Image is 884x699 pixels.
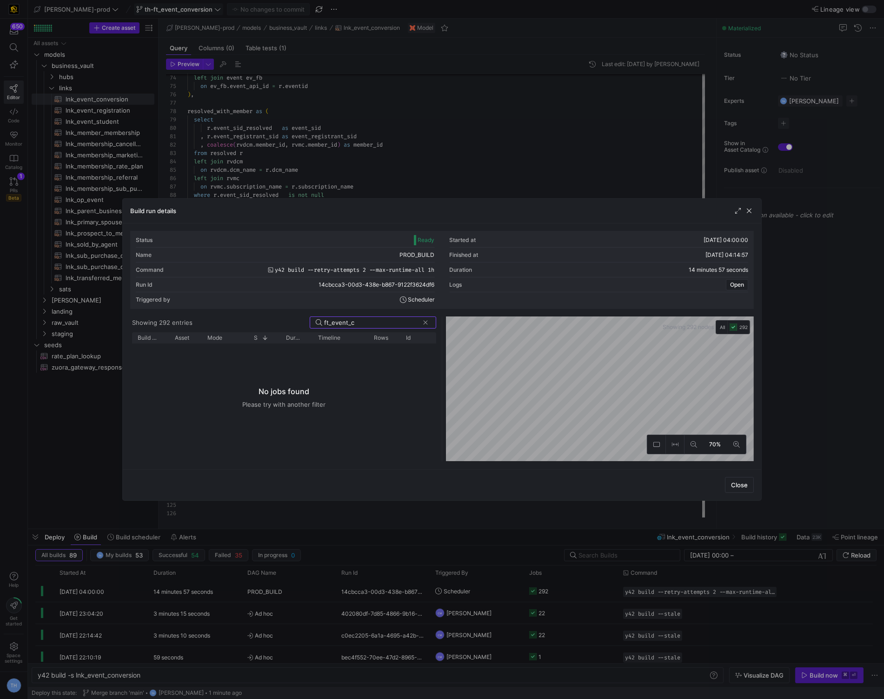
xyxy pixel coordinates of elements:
span: All [720,323,725,331]
input: Search [324,319,419,326]
span: Id [406,335,411,341]
div: Triggered by [136,296,170,303]
button: Open [726,279,748,290]
div: Logs [450,282,462,288]
div: Finished at [450,252,479,258]
div: Duration [450,267,472,273]
button: Close [725,477,754,493]
span: Rows [374,335,388,341]
y42-duration: 14 minutes 57 seconds [689,267,748,273]
div: Command [136,267,164,273]
span: Ready [418,237,435,243]
span: Timeline [318,335,340,341]
div: Status [136,237,153,243]
div: Started at [450,237,476,243]
h3: Build run details [130,207,176,215]
span: [DATE] 04:14:57 [705,251,748,258]
span: [DATE] 04:00:00 [704,236,748,243]
span: Showing 292 nodes [663,324,716,330]
span: Open [730,282,744,288]
span: y42 build --retry-attempts 2 --max-runtime-all 1h [275,267,435,273]
button: 70% [703,435,727,454]
span: PROD_BUILD [400,252,435,258]
span: 70% [708,439,723,450]
div: Showing 292 entries [132,319,193,326]
span: Mode [207,335,222,341]
span: Build status [138,335,157,341]
span: Close [731,481,748,489]
span: 292 [739,324,748,330]
div: Run Id [136,282,153,288]
span: Asset [175,335,189,341]
span: 14cbcca3-00d3-438e-b867-9122f3624df6 [319,282,435,288]
span: Scheduler [408,296,435,303]
span: Duration [286,335,300,341]
span: Started at [254,335,258,341]
div: Name [136,252,152,258]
